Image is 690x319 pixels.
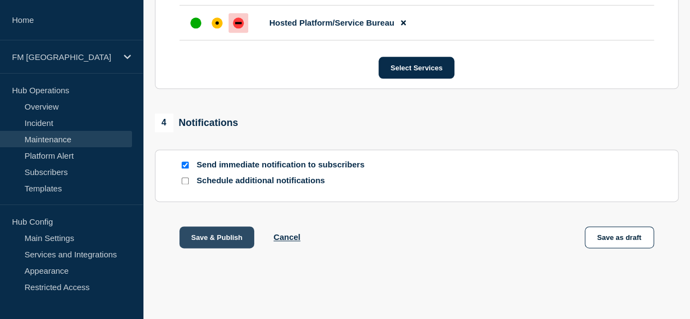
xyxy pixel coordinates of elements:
[197,160,371,170] p: Send immediate notification to subscribers
[585,226,654,248] button: Save as draft
[182,161,189,168] input: Send immediate notification to subscribers
[197,176,371,186] p: Schedule additional notifications
[155,113,173,132] span: 4
[155,113,238,132] div: Notifications
[273,232,300,242] button: Cancel
[182,177,189,184] input: Schedule additional notifications
[179,226,255,248] button: Save & Publish
[212,17,223,28] div: affected
[233,17,244,28] div: down
[12,52,117,62] p: FM [GEOGRAPHIC_DATA]
[269,18,394,27] span: Hosted Platform/Service Bureau
[190,17,201,28] div: up
[379,57,454,79] button: Select Services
